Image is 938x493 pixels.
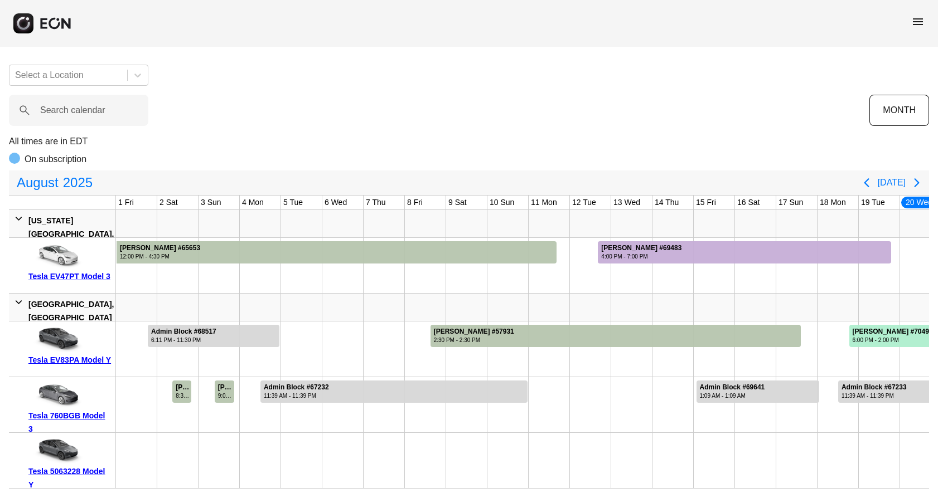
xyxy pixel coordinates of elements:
button: [DATE] [878,173,906,193]
div: Admin Block #67232 [264,383,329,392]
div: Rented for 3 days by Admin Block Current status is rental [696,377,820,403]
button: MONTH [869,95,929,126]
div: 2:30 PM - 2:30 PM [434,336,514,344]
div: 17 Sun [776,196,805,209]
div: [PERSON_NAME] #68416 [176,383,190,392]
div: Rented for 9 days by Alison Sant-Johnson Current status is completed [430,321,801,347]
div: 1 Fri [116,196,136,209]
img: car [28,242,84,270]
div: 8:30 AM - 8:00 PM [176,392,190,400]
div: 10 Sun [487,196,516,209]
span: August [14,172,61,194]
p: All times are in EDT [9,135,929,148]
div: 16 Sat [735,196,762,209]
div: 2 Sat [157,196,180,209]
div: 11 Mon [529,196,559,209]
div: 13 Wed [611,196,642,209]
div: 1:09 AM - 1:09 AM [700,392,765,400]
img: car [28,325,84,353]
button: Previous page [855,172,878,194]
div: 14 Thu [652,196,681,209]
div: Tesla 760BGB Model 3 [28,409,112,436]
div: [PERSON_NAME] #70495 [853,328,933,336]
div: 8 Fri [405,196,425,209]
div: 12 Tue [570,196,598,209]
div: Tesla 5063228 Model Y [28,465,112,491]
div: [PERSON_NAME] #69483 [601,244,681,252]
div: [PERSON_NAME] #65653 [120,244,200,252]
div: Rented for 7 days by Admin Block Current status is rental [260,377,528,403]
div: Tesla EV47PT Model 3 [28,270,112,283]
div: Admin Block #68517 [151,328,216,336]
div: 6:11 PM - 11:30 PM [151,336,216,344]
div: Rented for 8 days by Benjamin Scire Current status is cleaning [597,238,891,263]
div: 7 Thu [364,196,388,209]
div: 18 Mon [818,196,848,209]
button: August2025 [10,172,99,194]
div: 11:39 AM - 11:39 PM [842,392,907,400]
div: Admin Block #67233 [842,383,907,392]
div: 5 Tue [281,196,305,209]
img: car [28,381,84,409]
div: 6 Wed [322,196,349,209]
div: 9:00 AM - 9:00 PM [218,392,233,400]
img: car [28,437,84,465]
div: Admin Block #69641 [700,383,765,392]
div: [PERSON_NAME] #68360 [218,383,233,392]
div: 4:00 PM - 7:00 PM [601,252,681,261]
div: Rented for 1 days by Yoav Gour-Lavie Current status is completed [214,377,235,403]
div: 9 Sat [446,196,469,209]
div: 12:00 PM - 4:30 PM [120,252,200,261]
button: Next page [906,172,928,194]
label: Search calendar [40,104,105,117]
span: 2025 [61,172,95,194]
div: 20 Wed [900,196,938,209]
div: Rented for 1 days by Trevor Donnelly Current status is completed [172,377,191,403]
div: 11:39 AM - 11:39 PM [264,392,329,400]
div: 3 Sun [199,196,224,209]
div: [US_STATE][GEOGRAPHIC_DATA], [GEOGRAPHIC_DATA] [28,214,114,254]
div: 19 Tue [859,196,887,209]
div: 6:00 PM - 2:00 PM [853,336,933,344]
div: 4 Mon [240,196,266,209]
div: Rented for 4 days by Admin Block Current status is rental [147,321,280,347]
p: On subscription [25,153,86,166]
div: Rented for 29 days by Alannah Hill Current status is completed [116,238,557,263]
div: [GEOGRAPHIC_DATA], [GEOGRAPHIC_DATA] [28,297,114,324]
span: menu [911,15,925,28]
div: Tesla EV83PA Model Y [28,353,112,367]
div: 15 Fri [694,196,718,209]
div: [PERSON_NAME] #57931 [434,328,514,336]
